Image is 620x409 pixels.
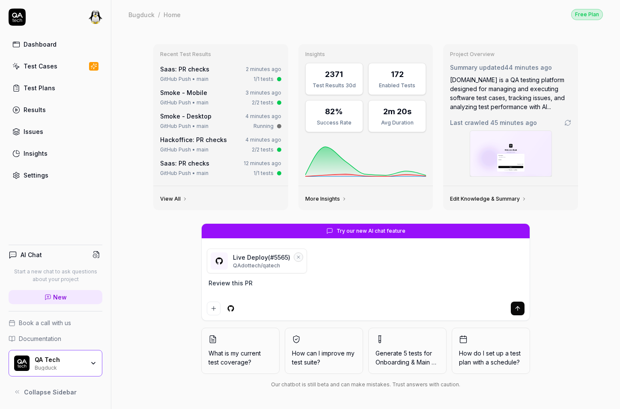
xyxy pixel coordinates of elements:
[450,196,527,202] a: Edit Knowledge & Summary
[337,227,405,235] span: Try our new AI chat feature
[325,68,343,80] div: 2371
[504,64,552,71] time: 44 minutes ago
[252,99,274,107] div: 2/2 tests
[160,99,209,107] div: GitHub Push • main
[9,58,102,74] a: Test Cases
[9,383,102,400] button: Collapse Sidebar
[459,349,523,367] span: How do I set up a test plan with a schedule?
[158,10,160,19] div: /
[391,68,404,80] div: 172
[9,167,102,184] a: Settings
[160,51,281,58] h3: Recent Test Results
[160,122,209,130] div: GitHub Push • main
[246,66,281,72] time: 2 minutes ago
[450,118,537,127] span: Last crawled
[292,349,356,367] span: How can I improve my test suite?
[285,328,363,374] button: How can I improve my test suite?
[311,82,358,89] div: Test Results 30d
[9,268,102,283] p: Start a new chat to ask questions about your project
[160,113,212,120] a: Smoke - Desktop
[160,146,209,154] div: GitHub Push • main
[305,196,347,202] a: More Insights
[245,89,281,96] time: 3 minutes ago
[9,80,102,96] a: Test Plans
[245,136,281,143] time: 4 minutes ago
[158,63,283,85] a: Saas: PR checks2 minutes agoGitHub Push • main1/1 tests
[470,131,551,176] img: Screenshot
[325,106,343,117] div: 82%
[450,64,504,71] span: Summary updated
[294,252,303,262] button: Remove reference
[201,381,530,388] div: Our chatbot is still beta and can make mistakes. Trust answers with caution.
[305,51,426,58] h3: Insights
[233,253,290,262] p: Live Deploy (# 5565 )
[160,75,209,83] div: GitHub Push • main
[253,169,274,177] div: 1/1 tests
[452,328,530,374] button: How do I set up a test plan with a schedule?
[19,334,61,343] span: Documentation
[244,160,281,166] time: 12 minutes ago
[24,149,48,158] div: Insights
[9,350,102,376] button: QA Tech LogoQA TechBugduck
[253,75,274,83] div: 1/1 tests
[160,136,227,143] a: Hackoffice: PR checks
[383,106,411,117] div: 2m 20s
[160,160,209,167] a: Saas: PR checks
[14,356,30,371] img: QA Tech Logo
[368,328,447,374] button: Generate 5 tests forOnboarding & Main Project Dashboard
[490,119,537,126] time: 45 minutes ago
[24,83,55,92] div: Test Plans
[24,105,46,114] div: Results
[571,9,603,20] a: Free Plan
[164,10,181,19] div: Home
[376,359,485,366] span: Onboarding & Main Project Dashboard
[158,86,283,108] a: Smoke - Mobile3 minutes agoGitHub Push • main2/2 tests
[207,277,525,298] textarea: Review this P
[19,318,71,327] span: Book a call with us
[9,101,102,118] a: Results
[209,349,272,367] span: What is my current test coverage?
[158,157,283,179] a: Saas: PR checks12 minutes agoGitHub Push • main1/1 tests
[35,356,84,364] div: QA Tech
[9,334,102,343] a: Documentation
[160,196,188,202] a: View All
[24,40,57,49] div: Dashboard
[9,123,102,140] a: Issues
[253,122,274,130] div: Running
[207,249,307,273] button: Live Deploy(#5565)QAdottech/qatechRemove reference
[9,290,102,304] a: New
[21,250,42,259] h4: AI Chat
[24,127,43,136] div: Issues
[24,171,48,180] div: Settings
[252,146,274,154] div: 2/2 tests
[245,113,281,119] time: 4 minutes ago
[158,133,283,155] a: Hackoffice: PR checks4 minutes agoGitHub Push • main2/2 tests
[374,119,420,127] div: Avg Duration
[207,302,221,315] button: Add attachment
[128,10,155,19] div: Bugduck
[564,119,571,126] a: Go to crawling settings
[450,75,571,111] div: [DOMAIN_NAME] is a QA testing platform designed for managing and executing software test cases, t...
[201,328,280,374] button: What is my current test coverage?
[24,62,57,71] div: Test Cases
[9,36,102,53] a: Dashboard
[35,364,84,370] div: Bugduck
[9,318,102,327] a: Book a call with us
[9,145,102,162] a: Insights
[53,293,67,302] span: New
[311,119,358,127] div: Success Rate
[233,262,290,270] p: QAdottech / qatech
[374,82,420,89] div: Enabled Tests
[376,349,439,367] span: Generate 5 tests for
[158,110,283,132] a: Smoke - Desktop4 minutes agoGitHub Push • mainRunning
[24,388,77,397] span: Collapse Sidebar
[89,10,102,24] img: 5eef0e98-4aae-465c-a732-758f13500123.jpeg
[160,169,209,177] div: GitHub Push • main
[450,51,571,58] h3: Project Overview
[160,89,207,96] a: Smoke - Mobile
[160,65,209,73] a: Saas: PR checks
